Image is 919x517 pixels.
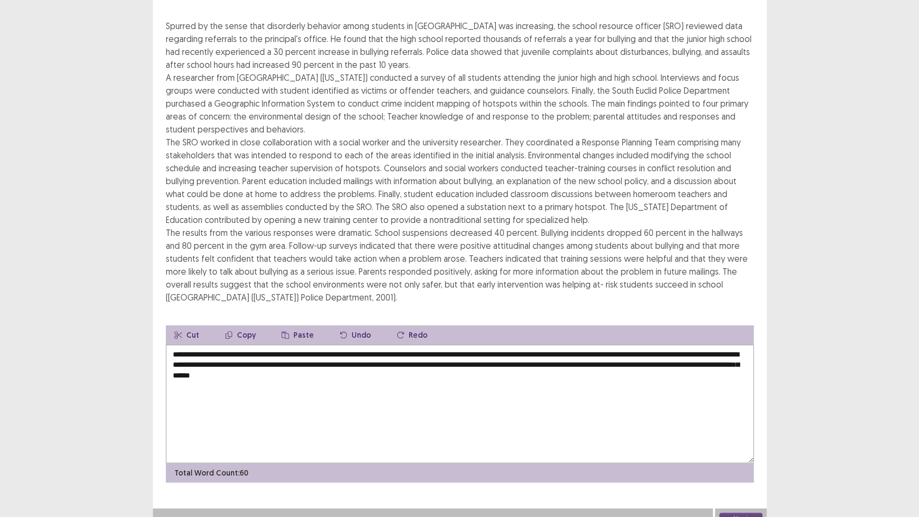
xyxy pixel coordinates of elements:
p: Total Word Count: 60 [174,467,248,479]
button: Copy [216,325,264,345]
button: Redo [388,325,436,345]
div: Spurred by the sense that disorderly behavior among students in [GEOGRAPHIC_DATA] was increasing,... [166,19,754,304]
button: Cut [166,325,208,345]
button: Paste [273,325,322,345]
button: Undo [331,325,380,345]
